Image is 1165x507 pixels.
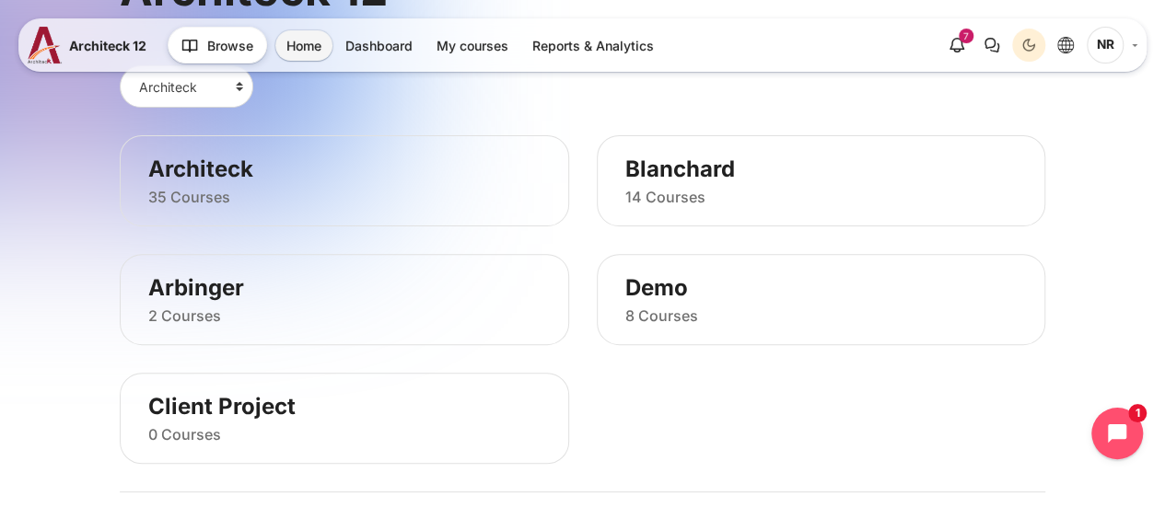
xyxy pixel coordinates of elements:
[1012,29,1045,62] button: Light Mode Dark Mode
[625,273,1018,302] a: Demo
[148,392,541,421] a: Client Project
[207,36,253,55] span: Browse
[975,29,1008,62] button: There are 0 unread conversations
[940,29,973,62] div: Show notification window with 7 new notifications
[28,27,62,63] img: A12
[168,27,267,63] button: Browse
[625,155,1018,183] a: Blanchard
[1087,27,1124,63] span: Naphinya Rassamitat
[148,188,541,207] h5: 35 Courses
[1049,29,1082,62] button: Languages
[521,30,665,61] a: Reports & Analytics
[625,188,1018,207] h5: 14 Courses
[1087,27,1137,63] a: User menu
[69,36,146,55] span: Architeck 12
[334,30,424,61] a: Dashboard
[959,29,973,43] div: 7
[1015,31,1043,59] div: Dark Mode
[275,30,332,61] a: Home
[28,27,154,63] a: A12 A12 Architeck 12
[625,306,1018,326] h5: 8 Courses
[148,425,541,444] h5: 0 Courses
[425,30,519,61] a: My courses
[148,155,541,183] a: Architeck
[148,306,541,326] h5: 2 Courses
[148,273,541,302] a: Arbinger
